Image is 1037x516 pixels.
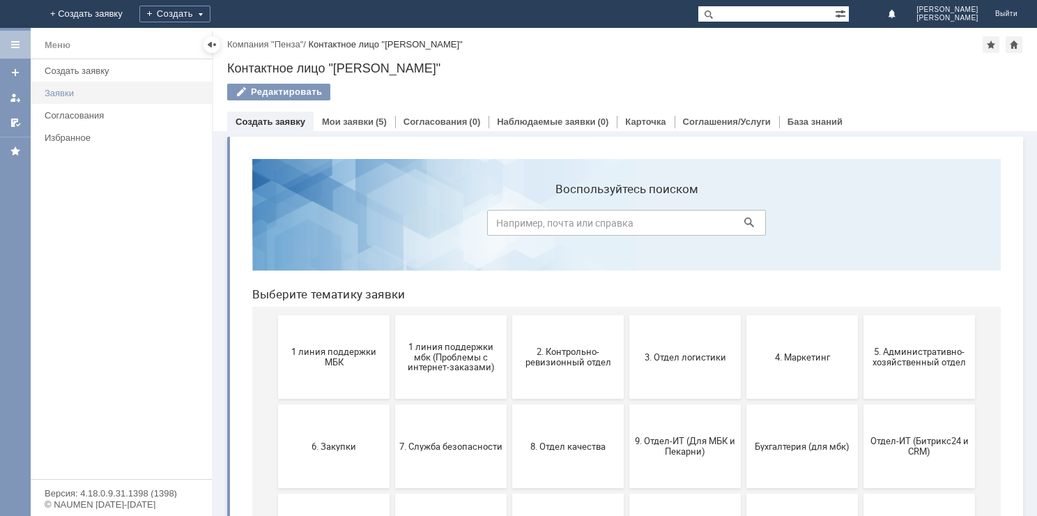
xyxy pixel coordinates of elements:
[627,382,730,393] span: не актуален
[376,116,387,127] div: (5)
[4,112,26,134] a: Мои согласования
[139,6,210,22] div: Создать
[497,116,595,127] a: Наблюдаемые заявки
[916,14,978,22] span: [PERSON_NAME]
[158,293,261,303] span: 7. Служба безопасности
[322,116,374,127] a: Мои заявки
[41,382,144,393] span: Отдел-ИТ (Офис)
[388,167,500,251] button: 3. Отдел логистики
[505,257,617,340] button: Бухгалтерия (для мбк)
[275,293,378,303] span: 8. Отдел качества
[45,37,70,54] div: Меню
[622,257,734,340] button: Отдел-ИТ (Битрикс24 и CRM)
[45,110,203,121] div: Согласования
[275,199,378,220] span: 2. Контрольно-ревизионный отдел
[271,257,383,340] button: 8. Отдел качества
[509,372,613,403] span: [PERSON_NAME]. Услуги ИТ для МБК (оформляет L1)
[37,346,148,430] button: Отдел-ИТ (Офис)
[158,193,261,225] span: 1 линия поддержки мбк (Проблемы с интернет-заказами)
[597,116,608,127] div: (0)
[627,288,730,309] span: Отдел-ИТ (Битрикс24 и CRM)
[388,257,500,340] button: 9. Отдел-ИТ (Для МБК и Пекарни)
[4,61,26,84] a: Создать заявку
[505,167,617,251] button: 4. Маркетинг
[227,61,1023,75] div: Контактное лицо "[PERSON_NAME]"
[622,167,734,251] button: 5. Административно-хозяйственный отдел
[11,139,760,153] header: Выберите тематику заявки
[627,199,730,220] span: 5. Административно-хозяйственный отдел
[39,60,209,82] a: Создать заявку
[154,167,266,251] button: 1 линия поддержки мбк (Проблемы с интернет-заказами)
[41,199,144,220] span: 1 линия поддержки МБК
[45,489,198,498] div: Версия: 4.18.0.9.31.1398 (1398)
[509,293,613,303] span: Бухгалтерия (для мбк)
[505,346,617,430] button: [PERSON_NAME]. Услуги ИТ для МБК (оформляет L1)
[203,36,220,53] div: Скрыть меню
[275,382,378,393] span: Франчайзинг
[388,346,500,430] button: Это соглашение не активно!
[246,62,525,88] input: Например, почта или справка
[916,6,978,14] span: [PERSON_NAME]
[154,257,266,340] button: 7. Служба безопасности
[509,204,613,214] span: 4. Маркетинг
[309,39,463,50] div: Контактное лицо "[PERSON_NAME]"
[983,36,999,53] div: Добавить в избранное
[45,66,203,76] div: Создать заявку
[1006,36,1022,53] div: Сделать домашней страницей
[392,377,496,398] span: Это соглашение не активно!
[683,116,771,127] a: Соглашения/Услуги
[37,257,148,340] button: 6. Закупки
[404,116,468,127] a: Согласования
[227,39,303,50] a: Компания "Пенза"
[154,346,266,430] button: Финансовый отдел
[4,86,26,109] a: Мои заявки
[39,105,209,126] a: Согласования
[39,82,209,104] a: Заявки
[271,167,383,251] button: 2. Контрольно-ревизионный отдел
[622,346,734,430] button: не актуален
[236,116,305,127] a: Создать заявку
[227,39,309,50] div: /
[469,116,480,127] div: (0)
[271,346,383,430] button: Франчайзинг
[625,116,666,127] a: Карточка
[45,88,203,98] div: Заявки
[45,132,188,143] div: Избранное
[45,500,198,509] div: © NAUMEN [DATE]-[DATE]
[392,204,496,214] span: 3. Отдел логистики
[392,288,496,309] span: 9. Отдел-ИТ (Для МБК и Пекарни)
[37,167,148,251] button: 1 линия поддержки МБК
[158,382,261,393] span: Финансовый отдел
[835,6,849,20] span: Расширенный поиск
[41,293,144,303] span: 6. Закупки
[246,34,525,48] label: Воспользуйтесь поиском
[788,116,843,127] a: База знаний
